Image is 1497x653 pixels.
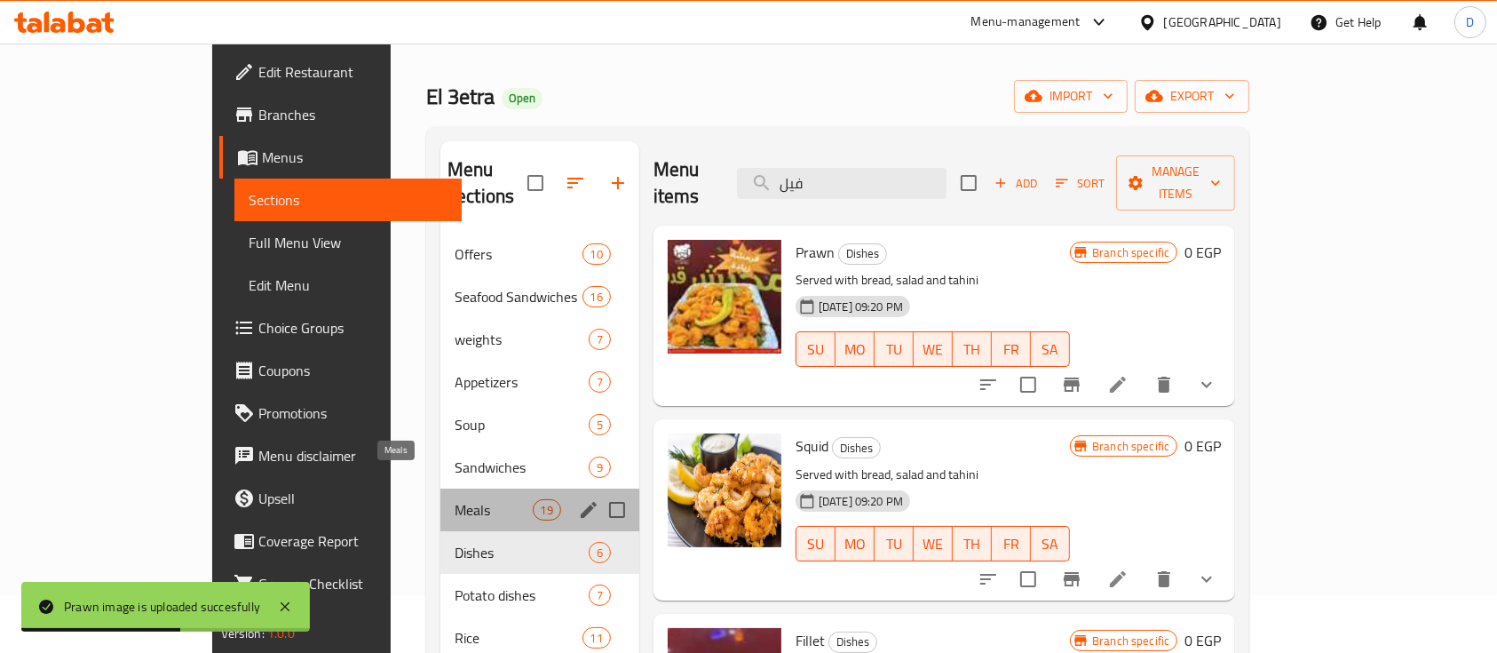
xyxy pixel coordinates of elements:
div: items [582,286,611,307]
div: items [589,585,611,606]
span: SA [1038,337,1063,362]
span: 9 [590,459,610,476]
button: Add [987,170,1044,197]
span: Coupons [258,360,448,381]
span: TH [960,337,985,362]
a: Coupons [219,349,463,392]
span: Dishes [839,243,886,264]
svg: Show Choices [1196,569,1217,590]
button: FR [992,526,1031,561]
h2: Menu sections [448,156,527,210]
span: 6 [590,545,610,561]
button: edit [575,497,602,523]
button: TH [953,526,992,561]
button: FR [992,331,1031,367]
button: Branch-specific-item [1050,363,1093,406]
span: Version: [221,622,265,645]
div: Prawn image is uploaded succesfully [64,597,260,617]
a: Sections [234,179,463,221]
span: Promotions [258,402,448,424]
span: SA [1038,531,1063,557]
span: Rice [455,627,582,649]
span: Edit Restaurant [258,61,448,83]
span: import [1028,85,1113,108]
span: SU [804,531,828,557]
span: TU [882,531,907,557]
button: Sort [1051,170,1109,197]
span: 10 [583,246,610,263]
button: MO [836,526,875,561]
a: Edit Restaurant [219,51,463,93]
button: TU [875,331,914,367]
div: Appetizers7 [440,361,639,403]
a: Edit menu item [1107,569,1129,590]
button: Add section [597,162,639,204]
input: search [737,168,947,199]
a: Choice Groups [219,307,463,349]
div: Menu-management [971,12,1081,33]
div: items [533,499,561,521]
button: TU [875,526,914,561]
button: SU [796,331,836,367]
h2: Menu items [653,156,716,210]
div: items [582,627,611,649]
button: SA [1031,331,1070,367]
span: Offers [455,243,582,265]
span: Appetizers [455,371,589,393]
span: [DATE] 09:20 PM [812,299,910,315]
span: 11 [583,630,610,647]
span: 16 [583,289,610,306]
button: MO [836,331,875,367]
span: [DATE] 09:20 PM [812,493,910,510]
span: TU [882,337,907,362]
svg: Show Choices [1196,374,1217,395]
div: Offers10 [440,233,639,275]
span: 7 [590,331,610,348]
span: Full Menu View [249,232,448,253]
button: show more [1185,558,1228,601]
a: Grocery Checklist [219,562,463,605]
button: delete [1143,558,1185,601]
h6: 0 EGP [1184,628,1221,653]
a: Menus [219,136,463,179]
span: Branch specific [1085,633,1176,649]
span: TH [960,531,985,557]
span: Coverage Report [258,530,448,552]
div: weights [455,329,589,350]
button: export [1135,80,1249,113]
a: Menu disclaimer [219,434,463,477]
div: Meals19edit [440,489,639,531]
span: WE [921,531,946,557]
span: Choice Groups [258,317,448,338]
span: Soup [455,414,589,435]
span: Select all sections [517,164,554,202]
img: Prawn [668,240,781,354]
span: Branches [258,104,448,125]
span: Manage items [1130,161,1221,205]
span: Add item [987,170,1044,197]
span: Seafood Sandwiches [455,286,582,307]
div: Open [502,88,543,109]
div: Dishes6 [440,531,639,574]
div: items [582,243,611,265]
button: show more [1185,363,1228,406]
span: Sandwiches [455,457,589,478]
h6: 0 EGP [1184,434,1221,458]
span: export [1149,85,1235,108]
button: import [1014,80,1128,113]
button: sort-choices [967,363,1010,406]
a: Coverage Report [219,520,463,562]
span: Select section [950,164,987,202]
span: FR [999,531,1024,557]
button: WE [914,331,953,367]
span: Select to update [1010,561,1047,598]
span: Dishes [455,542,589,563]
span: WE [921,337,946,362]
span: Menus [262,147,448,168]
button: WE [914,526,953,561]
